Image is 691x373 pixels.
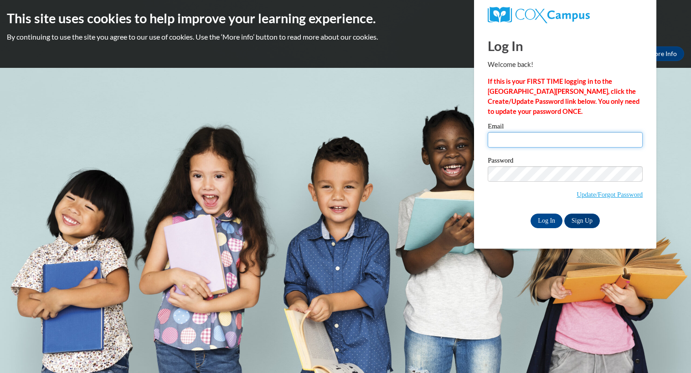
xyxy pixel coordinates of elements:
[531,214,562,228] input: Log In
[488,7,590,23] img: COX Campus
[488,123,643,132] label: Email
[7,32,684,42] p: By continuing to use the site you agree to our use of cookies. Use the ‘More info’ button to read...
[488,77,639,115] strong: If this is your FIRST TIME logging in to the [GEOGRAPHIC_DATA][PERSON_NAME], click the Create/Upd...
[488,60,643,70] p: Welcome back!
[488,7,643,23] a: COX Campus
[577,191,643,198] a: Update/Forgot Password
[564,214,600,228] a: Sign Up
[488,36,643,55] h1: Log In
[488,157,643,166] label: Password
[7,9,684,27] h2: This site uses cookies to help improve your learning experience.
[641,46,684,61] a: More Info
